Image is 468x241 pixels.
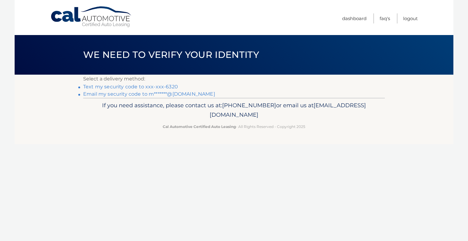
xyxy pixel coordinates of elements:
[83,91,215,97] a: Email my security code to m*******@[DOMAIN_NAME]
[403,13,418,23] a: Logout
[87,101,381,120] p: If you need assistance, please contact us at: or email us at
[50,6,133,28] a: Cal Automotive
[83,84,178,90] a: Text my security code to xxx-xxx-6320
[87,123,381,130] p: - All Rights Reserved - Copyright 2025
[83,75,385,83] p: Select a delivery method:
[342,13,367,23] a: Dashboard
[83,49,259,60] span: We need to verify your identity
[380,13,390,23] a: FAQ's
[163,124,236,129] strong: Cal Automotive Certified Auto Leasing
[222,102,276,109] span: [PHONE_NUMBER]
